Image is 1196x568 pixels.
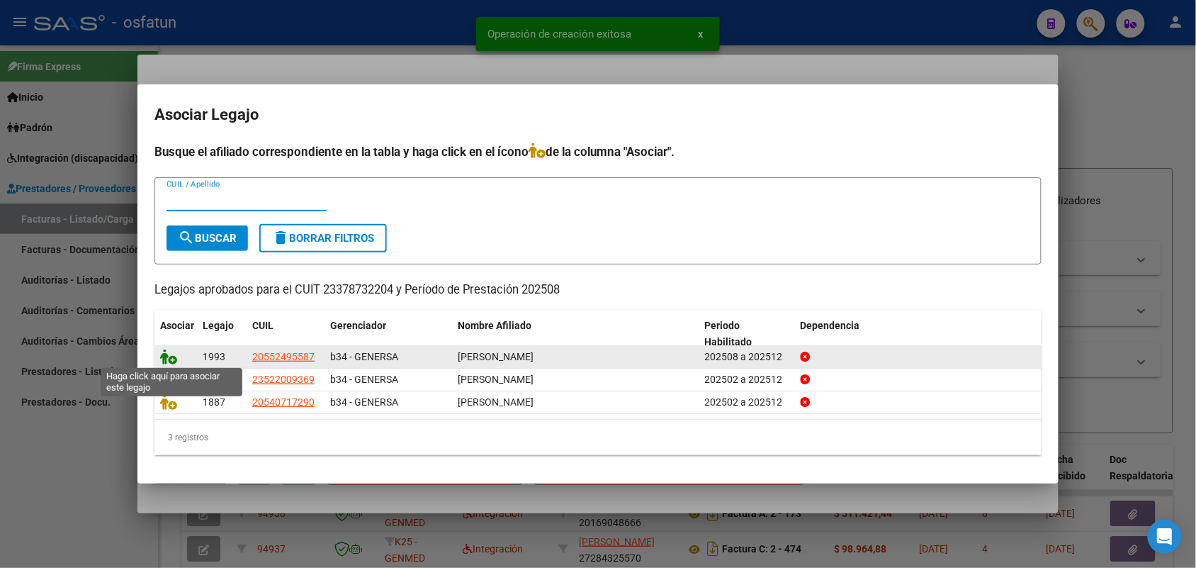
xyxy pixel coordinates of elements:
[458,396,534,408] span: CABRERA GORDON CIRO
[330,374,398,385] span: b34 - GENERSA
[259,224,387,252] button: Borrar Filtros
[203,351,225,362] span: 1993
[154,311,197,357] datatable-header-cell: Asociar
[178,229,195,246] mat-icon: search
[699,311,795,357] datatable-header-cell: Periodo Habilitado
[705,394,789,411] div: 202502 a 202512
[252,320,273,331] span: CUIL
[160,320,194,331] span: Asociar
[325,311,452,357] datatable-header-cell: Gerenciador
[154,282,1042,299] p: Legajos aprobados para el CUIT 23378732204 y Período de Prestación 202508
[795,311,1042,357] datatable-header-cell: Dependencia
[452,311,699,357] datatable-header-cell: Nombre Afiliado
[252,351,315,362] span: 20552495587
[197,311,247,357] datatable-header-cell: Legajo
[705,349,789,365] div: 202508 a 202512
[330,351,398,362] span: b34 - GENERSA
[178,232,237,245] span: Buscar
[1148,520,1182,554] div: Open Intercom Messenger
[458,374,534,385] span: FERNANDEZ THIAGO JOAQUIN
[252,396,315,408] span: 20540717290
[272,232,374,245] span: Borrar Filtros
[203,396,225,408] span: 1887
[705,320,752,347] span: Periodo Habilitado
[272,229,289,246] mat-icon: delete
[801,320,860,331] span: Dependencia
[252,374,315,385] span: 23522009369
[203,320,234,331] span: Legajo
[458,351,534,362] span: NORIEGA BRUNO NICOLAS
[458,320,531,331] span: Nombre Afiliado
[705,372,789,388] div: 202502 a 202512
[203,374,225,385] span: 1900
[247,311,325,357] datatable-header-cell: CUIL
[154,420,1042,455] div: 3 registros
[154,143,1042,161] h4: Busque el afiliado correspondiente en la tabla y haga click en el ícono de la columna "Asociar".
[167,225,248,251] button: Buscar
[330,396,398,408] span: b34 - GENERSA
[330,320,386,331] span: Gerenciador
[154,101,1042,128] h2: Asociar Legajo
